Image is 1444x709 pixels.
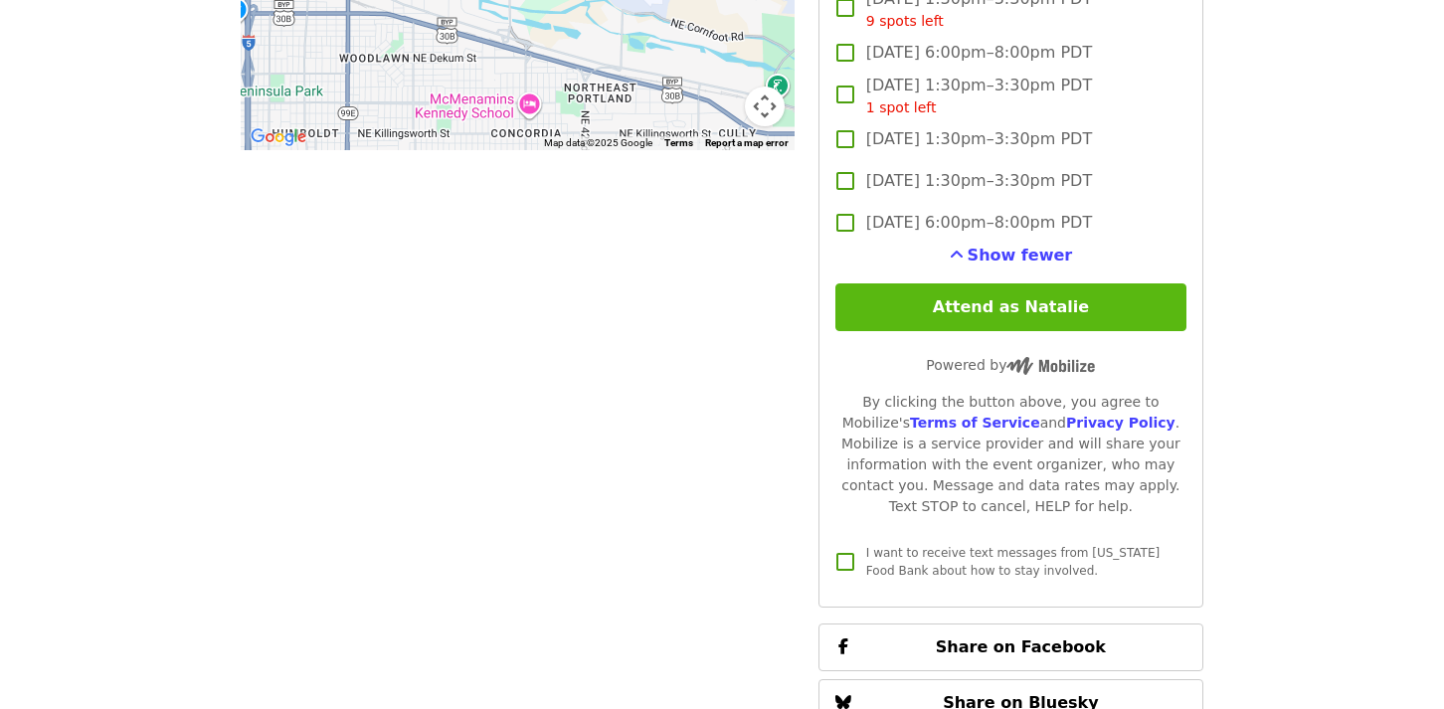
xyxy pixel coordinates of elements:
[866,211,1092,235] span: [DATE] 6:00pm–8:00pm PDT
[866,169,1092,193] span: [DATE] 1:30pm–3:30pm PDT
[835,283,1186,331] button: Attend as Natalie
[866,13,944,29] span: 9 spots left
[818,623,1203,671] button: Share on Facebook
[866,41,1092,65] span: [DATE] 6:00pm–8:00pm PDT
[866,74,1092,118] span: [DATE] 1:30pm–3:30pm PDT
[664,137,693,148] a: Terms (opens in new tab)
[936,637,1106,656] span: Share on Facebook
[745,87,785,126] button: Map camera controls
[866,127,1092,151] span: [DATE] 1:30pm–3:30pm PDT
[968,246,1073,265] span: Show fewer
[866,99,937,115] span: 1 spot left
[1006,357,1095,375] img: Powered by Mobilize
[950,244,1073,267] button: See more timeslots
[1066,415,1175,431] a: Privacy Policy
[246,124,311,150] a: Open this area in Google Maps (opens a new window)
[926,357,1095,373] span: Powered by
[910,415,1040,431] a: Terms of Service
[544,137,652,148] span: Map data ©2025 Google
[866,546,1160,578] span: I want to receive text messages from [US_STATE] Food Bank about how to stay involved.
[246,124,311,150] img: Google
[705,137,789,148] a: Report a map error
[835,392,1186,517] div: By clicking the button above, you agree to Mobilize's and . Mobilize is a service provider and wi...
